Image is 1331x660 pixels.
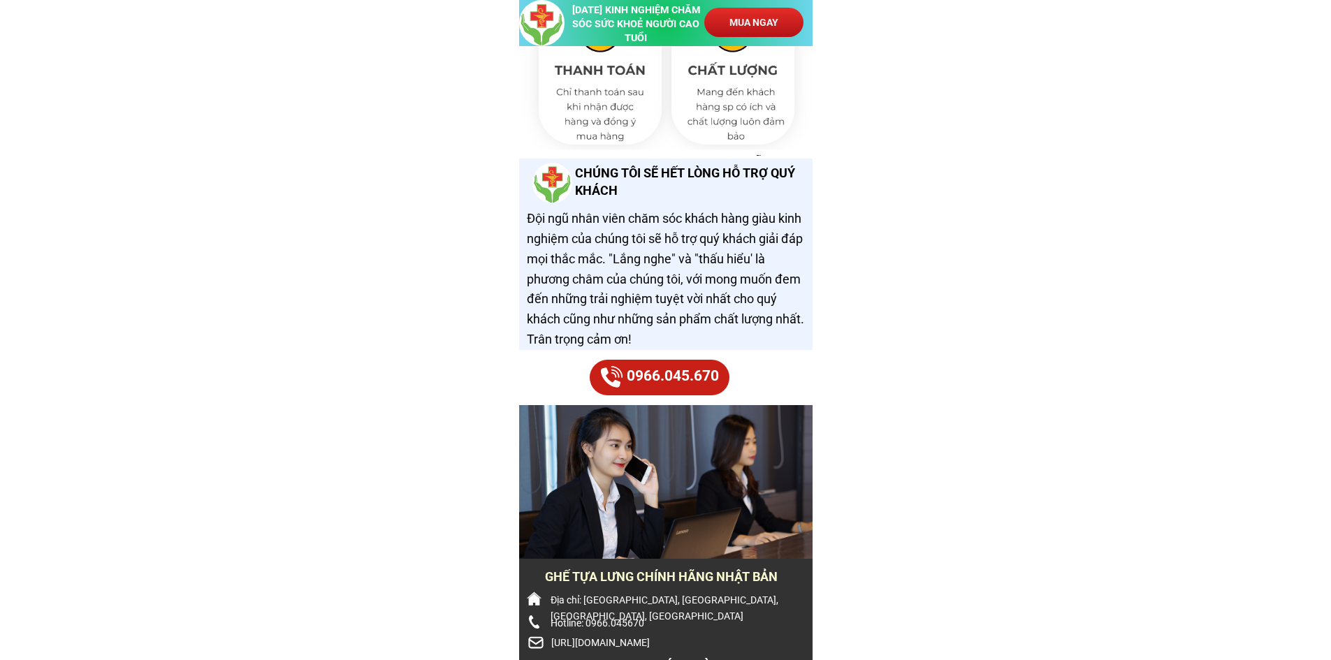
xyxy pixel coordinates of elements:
[527,209,806,350] h3: Đội ngũ nhân viên chăm sóc khách hàng giàu kinh nghiệm của chúng tôi sẽ hỗ trợ quý khách giải đáp...
[551,615,806,631] h3: Hotline: 0966.045670
[545,567,788,587] h3: GHẾ TỰA LƯNG CHÍNH HÃNG NHẬT BẢN
[704,8,803,37] p: MUA NGAY
[551,592,806,624] h3: Địa chỉ: [GEOGRAPHIC_DATA], [GEOGRAPHIC_DATA], [GEOGRAPHIC_DATA], [GEOGRAPHIC_DATA]
[590,360,729,395] a: 0966.045.670
[569,3,703,45] h3: [DATE] KINH NGHIỆM CHĂM SÓC SỨC KHOẺ NGƯỜI CAO TUỔI
[575,164,808,199] h3: CHÚNG TÔI SẼ HẾT LÒNG HỖ TRỢ QUÝ KHÁCH
[551,635,734,650] h3: [URL][DOMAIN_NAME]
[627,365,722,388] h3: 0966.045.670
